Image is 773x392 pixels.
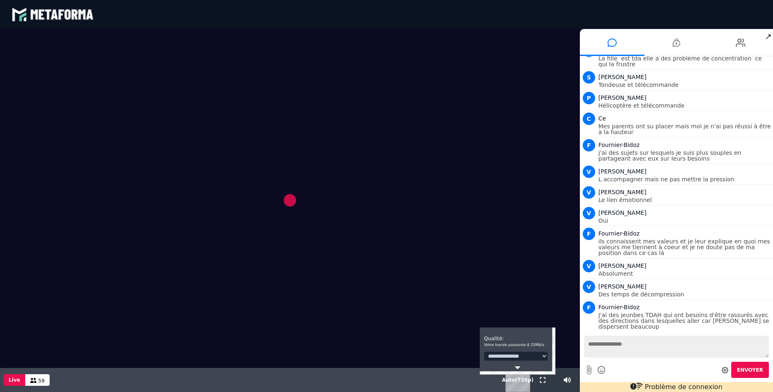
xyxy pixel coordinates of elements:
span: Auto ( 720 p) [502,377,534,383]
span: [PERSON_NAME] [598,189,646,195]
p: Oui [598,218,771,224]
span: 59 [38,378,45,384]
span: Ce [598,115,606,122]
span: Fournier-Bidoz [598,142,640,148]
p: L accompagner mais ne pas mettre la pression [598,176,771,182]
p: Absolument [598,271,771,277]
span: [PERSON_NAME] [598,209,646,216]
p: J'ai des jeunbes TDAH qui ont besoins d'être rassurés avec des directions dans lesquelles aller c... [598,312,771,329]
span: [PERSON_NAME] [598,262,646,269]
span: [PERSON_NAME] [598,94,646,101]
span: Fournier-Bidoz [598,304,640,310]
p: ils connaissent mes valeurs et je leur explique en quoi mes valeurs me tiennent à coeur et je ne ... [598,238,771,256]
span: V [583,186,595,199]
p: Hélicoptère et télécommande [598,103,771,108]
p: Des temps de décompression [598,291,771,297]
span: Votre bande passante : 4.33 Mb/s [484,343,544,347]
button: Envoyer [731,362,769,378]
span: V [583,207,595,219]
button: Auto(720p) [500,368,535,392]
p: Mes parents ont su placer mais moi je n'ai pas réussi à être à la hauteur [598,123,771,135]
button: Live [4,374,25,386]
span: F [583,139,595,152]
span: P [583,92,595,104]
span: V [583,281,595,293]
div: Problème de connexion [580,382,773,392]
span: [PERSON_NAME] [598,283,646,290]
p: La fille est tda elle a des problème de concentration ce qui la frustre [598,55,771,67]
p: Le lien émotionnel [598,197,771,203]
p: j'ai des sujets sur lesquels je suis plus souples en partageant avec eux sur leurs besoins [598,150,771,161]
span: F [583,301,595,314]
span: ↗ [763,29,773,44]
span: V [583,166,595,178]
div: Qualité : [484,332,548,348]
span: Fournier-Bidoz [598,230,640,237]
span: C [583,113,595,125]
span: [PERSON_NAME] [598,74,646,80]
span: V [583,260,595,272]
span: [PERSON_NAME] [598,168,646,175]
span: S [583,71,595,84]
span: F [583,228,595,240]
p: Tondeuse et télécommande [598,82,771,88]
span: Envoyer [737,367,763,373]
